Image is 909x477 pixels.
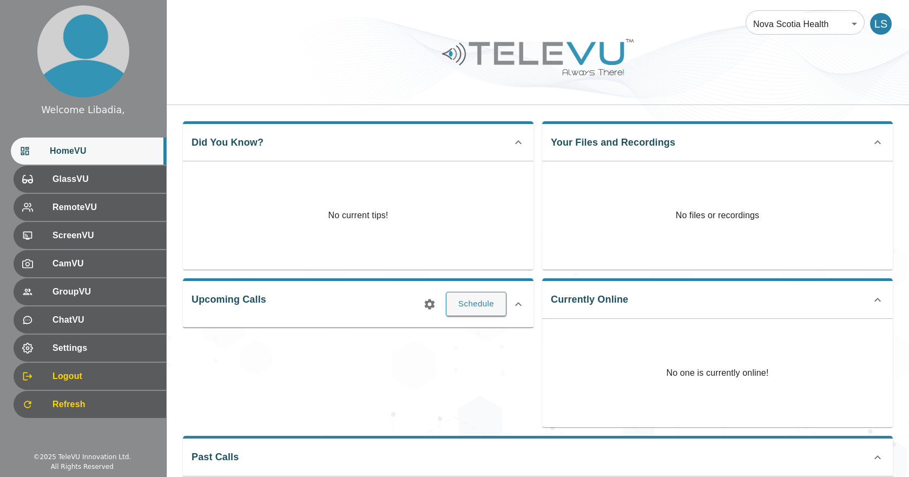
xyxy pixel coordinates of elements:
span: RemoteVU [52,201,157,214]
div: GlassVU [14,166,166,193]
span: ChatVU [52,313,157,326]
span: GlassVU [52,173,157,186]
button: Schedule [446,292,506,316]
div: © 2025 TeleVU Innovation Ltd. [33,452,131,462]
span: GroupVU [52,285,157,298]
div: Nova Scotia Health [746,9,865,39]
div: GroupVU [14,278,166,305]
div: All Rights Reserved [51,462,114,472]
div: CamVU [14,250,166,277]
div: ChatVU [14,306,166,334]
span: Logout [52,370,157,383]
img: Logo [440,35,635,80]
div: HomeVU [11,138,166,165]
p: No current tips! [328,209,388,222]
div: RemoteVU [14,194,166,221]
div: LS [870,13,892,35]
img: profile.png [37,5,129,97]
p: No one is currently online! [666,319,768,427]
span: CamVU [52,257,157,270]
span: Settings [52,342,157,355]
div: Logout [14,363,166,390]
div: Welcome Libadia, [41,103,124,117]
div: Refresh [14,391,166,418]
div: Settings [14,335,166,362]
span: HomeVU [50,145,157,158]
div: ScreenVU [14,222,166,249]
span: ScreenVU [52,229,157,242]
span: Refresh [52,398,157,411]
p: No files or recordings [542,161,893,270]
